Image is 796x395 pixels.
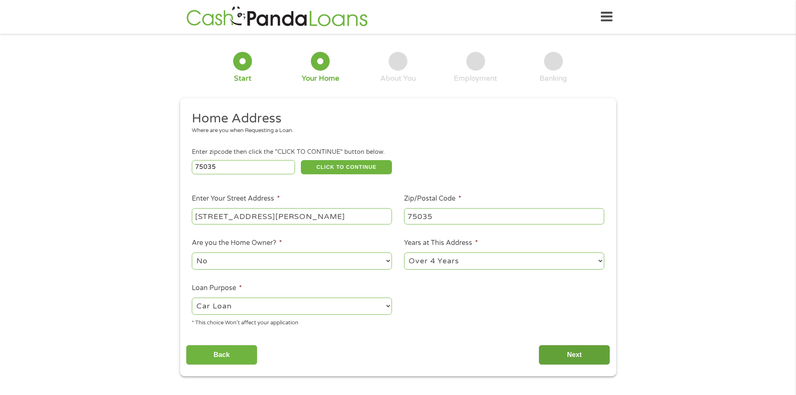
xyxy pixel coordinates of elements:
label: Years at This Address [404,239,478,247]
input: Back [186,345,257,365]
input: 1 Main Street [192,208,392,224]
label: Loan Purpose [192,284,242,293]
img: GetLoanNow Logo [184,5,370,29]
label: Zip/Postal Code [404,194,461,203]
input: Next [539,345,610,365]
div: Enter zipcode then click the "CLICK TO CONTINUE" button below. [192,148,604,157]
div: About You [380,74,416,83]
div: Where are you when Requesting a Loan. [192,127,598,135]
h2: Home Address [192,110,598,127]
div: Start [234,74,252,83]
label: Enter Your Street Address [192,194,280,203]
label: Are you the Home Owner? [192,239,282,247]
button: CLICK TO CONTINUE [301,160,392,174]
div: Your Home [302,74,339,83]
div: Banking [539,74,567,83]
input: Enter Zipcode (e.g 01510) [192,160,295,174]
div: * This choice Won’t affect your application [192,316,392,327]
div: Employment [454,74,497,83]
